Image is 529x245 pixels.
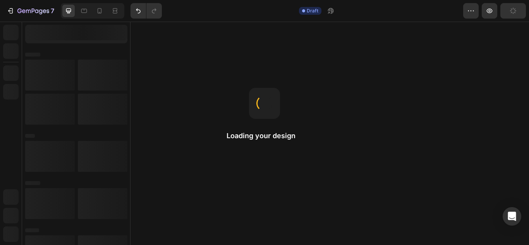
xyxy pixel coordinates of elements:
span: Draft [307,7,318,14]
h2: Loading your design [227,131,302,140]
div: Open Intercom Messenger [503,207,521,226]
div: Undo/Redo [131,3,162,19]
button: 7 [3,3,58,19]
p: 7 [51,6,54,15]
